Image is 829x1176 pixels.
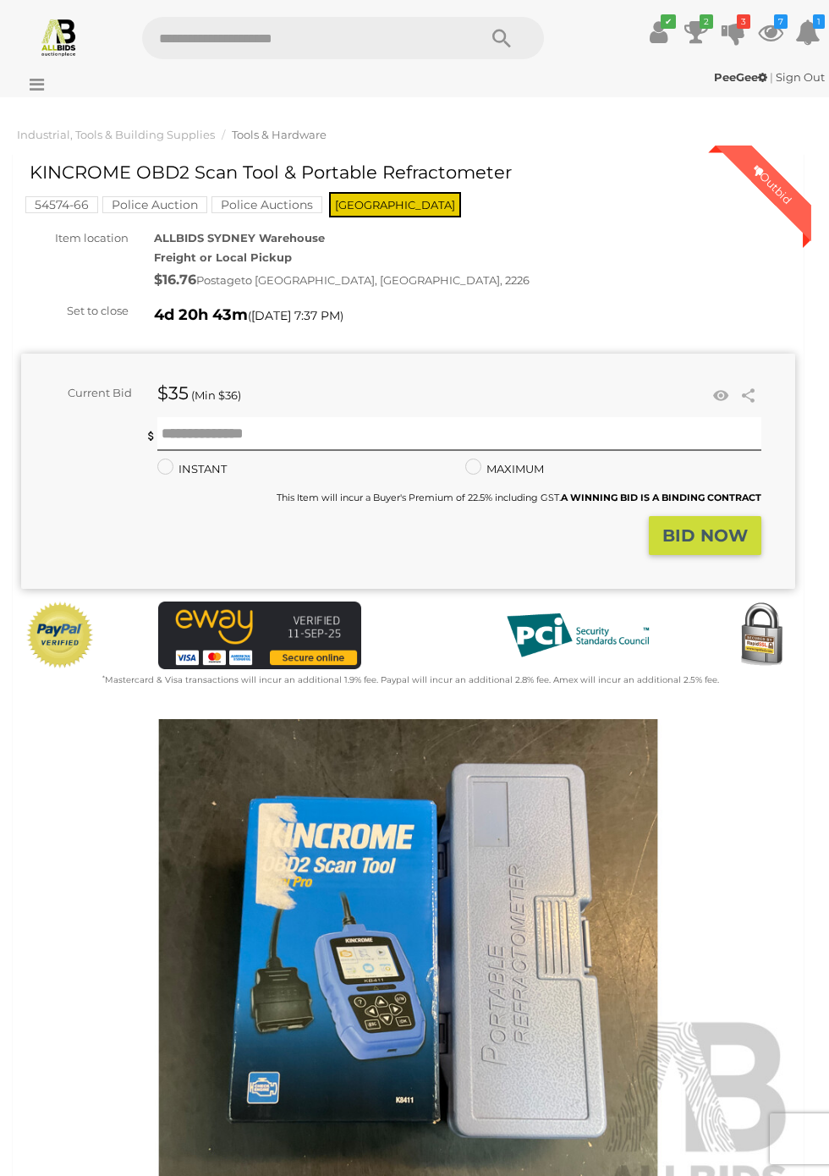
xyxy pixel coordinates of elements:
i: 1 [813,14,825,29]
mark: Police Auctions [211,196,322,213]
i: 7 [774,14,788,29]
a: Tools & Hardware [232,128,327,141]
strong: $16.76 [154,272,196,288]
span: [GEOGRAPHIC_DATA] [329,192,461,217]
small: This Item will incur a Buyer's Premium of 22.5% including GST. [277,492,761,503]
strong: $35 [157,382,189,404]
a: 2 [684,17,709,47]
strong: Freight or Local Pickup [154,250,292,264]
b: A WINNING BID IS A BINDING CONTRACT [561,492,761,503]
img: Official PayPal Seal [25,602,95,669]
small: Mastercard & Visa transactions will incur an additional 1.9% fee. Paypal will incur an additional... [102,674,719,685]
span: to [GEOGRAPHIC_DATA], [GEOGRAPHIC_DATA], 2226 [241,273,530,287]
mark: 54574-66 [25,196,98,213]
a: 54574-66 [25,198,98,212]
span: | [770,70,773,84]
label: INSTANT [157,459,227,479]
strong: PeeGee [714,70,767,84]
a: Industrial, Tools & Building Supplies [17,128,215,141]
div: Item location [8,228,141,248]
img: PCI DSS compliant [493,602,662,669]
strong: 4d 20h 43m [154,305,248,324]
img: eWAY Payment Gateway [158,602,361,669]
button: Search [459,17,544,59]
a: 1 [795,17,821,47]
img: Secured by Rapid SSL [727,602,795,669]
a: Police Auction [102,198,207,212]
h1: KINCROME OBD2 Scan Tool & Portable Refractometer [30,162,601,182]
div: Set to close [8,301,141,321]
button: BID NOW [649,516,761,556]
a: 3 [721,17,746,47]
i: 3 [737,14,750,29]
span: ( ) [248,309,343,322]
a: Sign Out [776,70,825,84]
i: 2 [700,14,713,29]
mark: Police Auction [102,196,207,213]
strong: ALLBIDS SYDNEY Warehouse [154,231,325,245]
div: Outbid [733,146,811,223]
i: ✔ [661,14,676,29]
div: Current Bid [21,383,145,403]
a: Police Auctions [211,198,322,212]
span: [DATE] 7:37 PM [251,308,340,323]
strong: BID NOW [662,525,748,546]
a: PeeGee [714,70,770,84]
div: Postage [154,268,795,293]
span: (Min $36) [191,388,241,402]
img: Allbids.com.au [39,17,79,57]
label: MAXIMUM [465,459,544,479]
a: 7 [758,17,783,47]
a: ✔ [646,17,672,47]
li: Watch this item [708,383,733,409]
